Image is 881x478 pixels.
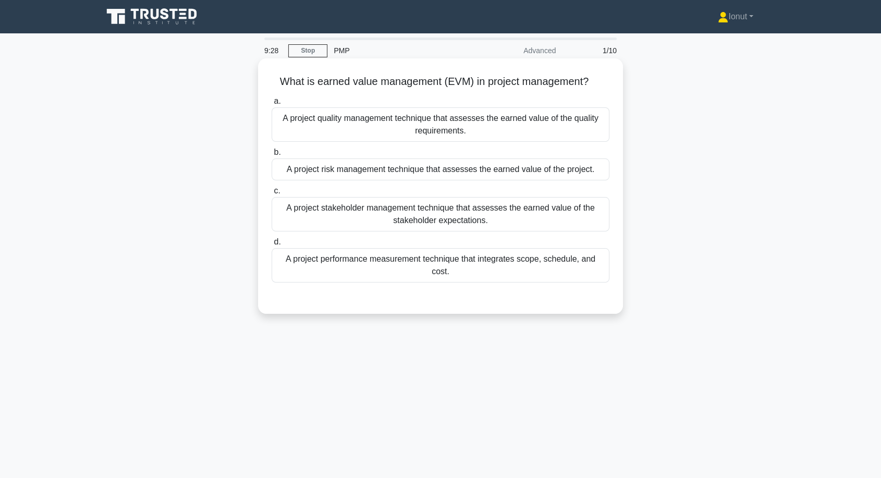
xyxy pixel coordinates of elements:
a: Stop [288,44,327,57]
span: a. [274,96,280,105]
div: 1/10 [562,40,623,61]
div: Advanced [471,40,562,61]
div: A project risk management technique that assesses the earned value of the project. [272,158,609,180]
div: A project performance measurement technique that integrates scope, schedule, and cost. [272,248,609,283]
span: d. [274,237,280,246]
span: b. [274,148,280,156]
h5: What is earned value management (EVM) in project management? [271,75,610,89]
a: Ionut [693,6,778,27]
div: PMP [327,40,471,61]
div: A project quality management technique that assesses the earned value of the quality requirements. [272,107,609,142]
div: A project stakeholder management technique that assesses the earned value of the stakeholder expe... [272,197,609,231]
div: 9:28 [258,40,288,61]
span: c. [274,186,280,195]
